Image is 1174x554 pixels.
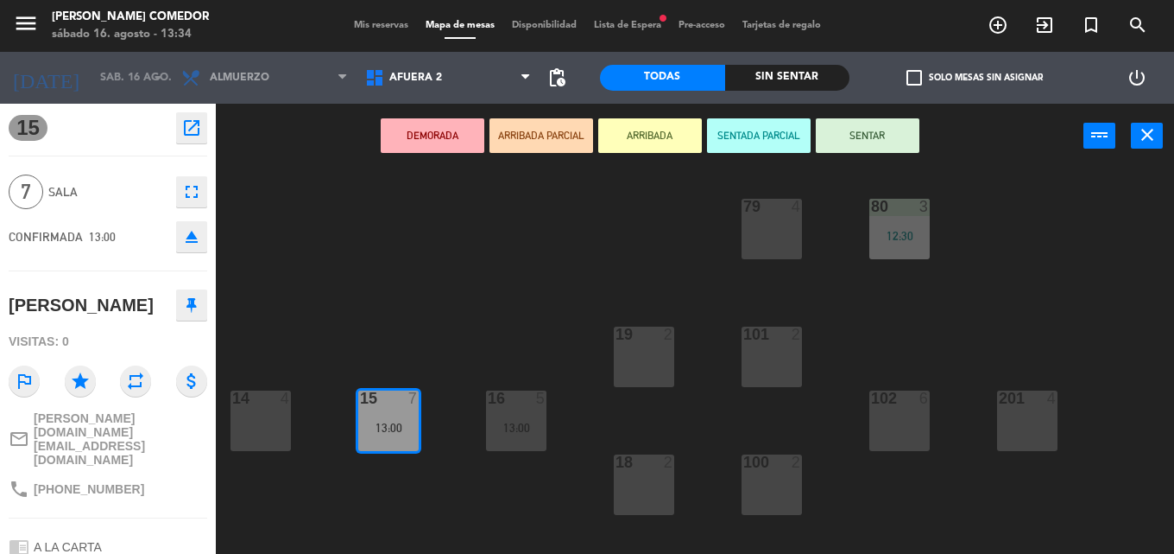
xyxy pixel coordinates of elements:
[181,181,202,202] i: fullscreen
[869,230,930,242] div: 12:30
[358,422,419,434] div: 13:00
[585,21,670,30] span: Lista de Espera
[9,411,207,467] a: mail_outline[PERSON_NAME][DOMAIN_NAME][EMAIL_ADDRESS][DOMAIN_NAME]
[281,391,291,406] div: 4
[148,67,168,88] i: arrow_drop_down
[120,366,151,397] i: repeat
[65,366,96,397] i: star
[89,230,116,244] span: 13:00
[13,10,39,42] button: menu
[999,391,1000,406] div: 201
[792,199,802,214] div: 4
[670,21,734,30] span: Pre-acceso
[9,291,154,320] div: [PERSON_NAME]
[725,65,850,91] div: Sin sentar
[9,115,47,141] span: 15
[176,366,207,397] i: attach_money
[1081,15,1101,35] i: turned_in_not
[536,391,546,406] div: 5
[408,391,419,406] div: 7
[389,72,442,84] span: AFUERA 2
[489,118,593,153] button: ARRIBADA PARCIAL
[1083,123,1115,149] button: power_input
[906,70,922,86] span: check_box_outline_blank
[503,21,585,30] span: Disponibilidad
[181,118,202,138] i: open_in_new
[13,10,39,36] i: menu
[381,118,484,153] button: DEMORADA
[345,21,417,30] span: Mis reservas
[598,118,702,153] button: ARRIBADA
[988,15,1008,35] i: add_circle_outline
[546,67,567,88] span: pending_actions
[615,327,616,342] div: 19
[52,9,209,26] div: [PERSON_NAME] Comedor
[210,72,269,84] span: Almuerzo
[1034,15,1055,35] i: exit_to_app
[9,366,40,397] i: outlined_flag
[871,199,872,214] div: 80
[9,429,29,449] i: mail_outline
[1047,391,1057,406] div: 4
[615,455,616,470] div: 18
[34,411,207,467] span: [PERSON_NAME][DOMAIN_NAME][EMAIL_ADDRESS][DOMAIN_NAME]
[1127,67,1147,88] i: power_settings_new
[1131,123,1163,149] button: close
[1127,15,1148,35] i: search
[48,182,167,202] span: SALA
[34,540,102,554] span: A LA CARTA
[871,391,872,406] div: 102
[486,422,546,434] div: 13:00
[919,199,930,214] div: 3
[664,327,674,342] div: 2
[9,175,43,209] span: 7
[488,391,489,406] div: 16
[600,65,725,91] div: Todas
[360,391,361,406] div: 15
[9,327,207,357] div: Visitas: 0
[734,21,830,30] span: Tarjetas de regalo
[417,21,503,30] span: Mapa de mesas
[816,118,919,153] button: SENTAR
[919,391,930,406] div: 6
[232,391,233,406] div: 14
[9,230,83,244] span: CONFIRMADA
[1137,124,1158,145] i: close
[792,327,802,342] div: 2
[906,70,1043,86] label: Solo mesas sin asignar
[792,455,802,470] div: 2
[658,13,668,23] span: fiber_manual_record
[9,479,29,500] i: phone
[176,176,207,207] button: fullscreen
[1089,124,1110,145] i: power_input
[176,221,207,252] button: eject
[52,26,209,43] div: sábado 16. agosto - 13:34
[664,455,674,470] div: 2
[707,118,811,153] button: SENTADA PARCIAL
[181,226,202,247] i: eject
[34,482,144,496] span: [PHONE_NUMBER]
[176,112,207,143] button: open_in_new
